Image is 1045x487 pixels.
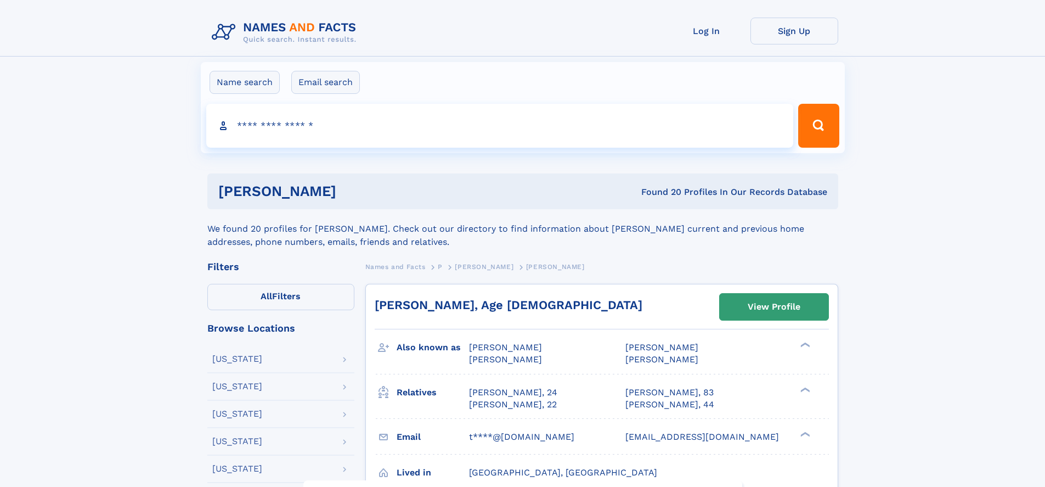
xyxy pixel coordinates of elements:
span: [PERSON_NAME] [625,342,698,352]
div: Found 20 Profiles In Our Records Database [489,186,827,198]
h3: Also known as [397,338,469,357]
div: [US_STATE] [212,464,262,473]
div: ❯ [798,430,811,438]
span: [PERSON_NAME] [526,263,585,271]
span: [PERSON_NAME] [455,263,513,271]
h3: Email [397,428,469,446]
a: [PERSON_NAME], Age [DEMOGRAPHIC_DATA] [375,298,642,312]
span: [EMAIL_ADDRESS][DOMAIN_NAME] [625,432,779,442]
div: ❯ [798,386,811,393]
a: [PERSON_NAME] [455,260,513,273]
div: View Profile [748,294,800,320]
a: Sign Up [750,18,838,44]
div: [US_STATE] [212,410,262,418]
div: [US_STATE] [212,382,262,391]
h1: [PERSON_NAME] [218,184,489,198]
h3: Relatives [397,383,469,402]
a: P [438,260,443,273]
input: search input [206,104,794,148]
a: [PERSON_NAME], 24 [469,387,557,399]
a: [PERSON_NAME], 44 [625,399,714,411]
label: Email search [291,71,360,94]
div: ❯ [798,342,811,349]
img: Logo Names and Facts [207,18,365,47]
a: View Profile [720,294,828,320]
div: Browse Locations [207,323,354,333]
a: Names and Facts [365,260,426,273]
div: Filters [207,262,354,272]
span: All [261,291,272,301]
span: [PERSON_NAME] [469,342,542,352]
span: P [438,263,443,271]
span: [PERSON_NAME] [469,354,542,365]
label: Filters [207,284,354,310]
div: [US_STATE] [212,437,262,446]
a: Log In [663,18,750,44]
div: [US_STATE] [212,355,262,363]
h3: Lived in [397,463,469,482]
a: [PERSON_NAME], 22 [469,399,557,411]
span: [PERSON_NAME] [625,354,698,365]
button: Search Button [798,104,839,148]
label: Name search [210,71,280,94]
div: We found 20 profiles for [PERSON_NAME]. Check out our directory to find information about [PERSON... [207,209,838,249]
span: [GEOGRAPHIC_DATA], [GEOGRAPHIC_DATA] [469,467,657,478]
a: [PERSON_NAME], 83 [625,387,714,399]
